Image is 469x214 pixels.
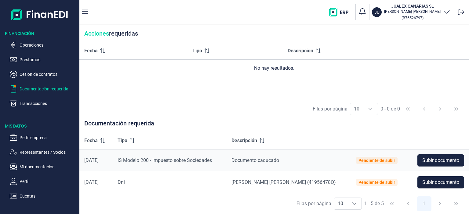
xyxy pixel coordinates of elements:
button: Préstamos [10,56,77,63]
button: Cesión de contratos [10,71,77,78]
div: Pendiente de subir [358,180,395,185]
div: [DATE] [84,179,108,185]
h3: JUALEX CANARIAS SL [384,3,441,9]
span: Acciones [84,30,109,37]
p: [PERSON_NAME] [PERSON_NAME] [384,9,441,14]
button: Documentación requerida [10,85,77,93]
button: Previous Page [401,196,415,211]
span: IS Modelo 200 - Impuesto sobre Sociedades [118,157,212,163]
span: Fecha [84,137,98,144]
div: Documentación requerida [79,120,469,132]
div: [DATE] [84,157,108,163]
div: No hay resultados. [84,65,464,72]
p: Cuentas [20,192,77,200]
small: Copiar cif [402,16,424,20]
span: Subir documento [422,179,459,186]
p: Representantes / Socios [20,149,77,156]
p: Préstamos [20,56,77,63]
span: Documento caducado [231,157,279,163]
button: First Page [384,196,399,211]
button: Operaciones [10,41,77,49]
p: Cesión de contratos [20,71,77,78]
button: Next Page [433,102,447,116]
button: Subir documento [417,154,464,167]
span: Tipo [192,47,202,54]
span: Tipo [118,137,127,144]
div: Choose [347,198,362,209]
p: Operaciones [20,41,77,49]
div: Filas por página [313,105,347,113]
button: Last Page [449,196,464,211]
span: Descripción [231,137,257,144]
div: Choose [363,103,378,115]
button: Next Page [433,196,447,211]
button: Cuentas [10,192,77,200]
button: Perfil empresa [10,134,77,141]
span: Fecha [84,47,98,54]
span: Descripción [288,47,313,54]
p: Perfil [20,178,77,185]
button: Perfil [10,178,77,185]
span: Dni [118,179,125,185]
button: Subir documento [417,176,464,188]
button: Mi documentación [10,163,77,170]
button: First Page [401,102,415,116]
button: Previous Page [417,102,431,116]
span: [PERSON_NAME] [PERSON_NAME] (41956478Q) [231,179,336,185]
p: Documentación requerida [20,85,77,93]
button: Transacciones [10,100,77,107]
span: Subir documento [422,157,459,164]
button: Last Page [449,102,464,116]
button: Page 1 [417,196,431,211]
button: Representantes / Socios [10,149,77,156]
p: Transacciones [20,100,77,107]
span: 10 [334,198,347,209]
p: JU [374,9,380,15]
img: erp [329,8,353,16]
span: 0 - 0 de 0 [380,107,400,111]
span: 1 - 5 de 5 [364,201,384,206]
div: Filas por página [296,200,331,207]
button: JUJUALEX CANARIAS SL[PERSON_NAME] [PERSON_NAME](B76526797) [372,3,450,21]
div: Pendiente de subir [358,158,395,163]
p: Perfil empresa [20,134,77,141]
img: Logo de aplicación [11,5,68,24]
div: requeridas [79,25,469,42]
p: Mi documentación [20,163,77,170]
